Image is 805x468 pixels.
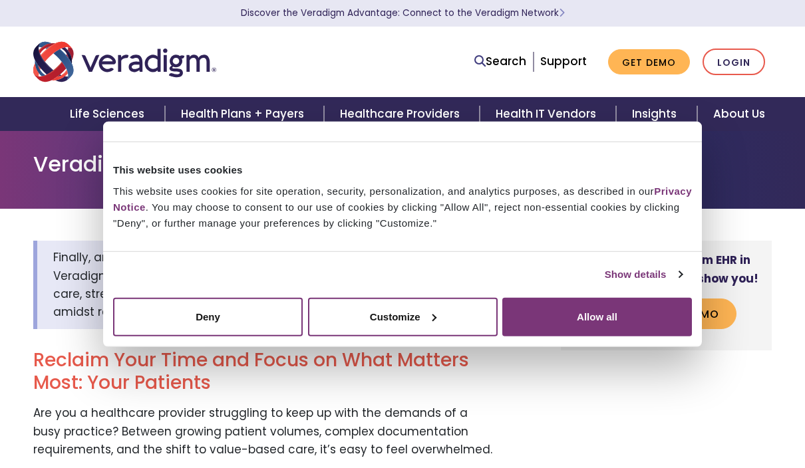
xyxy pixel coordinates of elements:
[33,404,497,459] p: Are you a healthcare provider struggling to keep up with the demands of a busy practice? Between ...
[33,40,216,84] img: Veradigm logo
[474,53,526,70] a: Search
[616,97,697,131] a: Insights
[559,7,565,19] span: Learn More
[697,97,781,131] a: About Us
[241,7,565,19] a: Discover the Veradigm Advantage: Connect to the Veradigm NetworkLearn More
[608,49,690,75] a: Get Demo
[540,53,587,69] a: Support
[480,97,616,131] a: Health IT Vendors
[113,185,692,212] a: Privacy Notice
[703,49,765,76] a: Login
[502,297,692,336] button: Allow all
[165,97,324,131] a: Health Plans + Payers
[324,97,480,131] a: Healthcare Providers
[308,297,498,336] button: Customize
[53,249,477,320] span: Finally, an ambulatory EHR system designed by physicians for physicians. Veradigm EHR for physici...
[33,349,497,394] h2: Reclaim Your Time and Focus on What Matters Most: Your Patients
[113,297,303,336] button: Deny
[54,97,164,131] a: Life Sciences
[113,183,692,231] div: This website uses cookies for site operation, security, personalization, and analytics purposes, ...
[605,267,682,283] a: Show details
[113,162,692,178] div: This website uses cookies
[33,152,772,177] h1: Veradigm EHR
